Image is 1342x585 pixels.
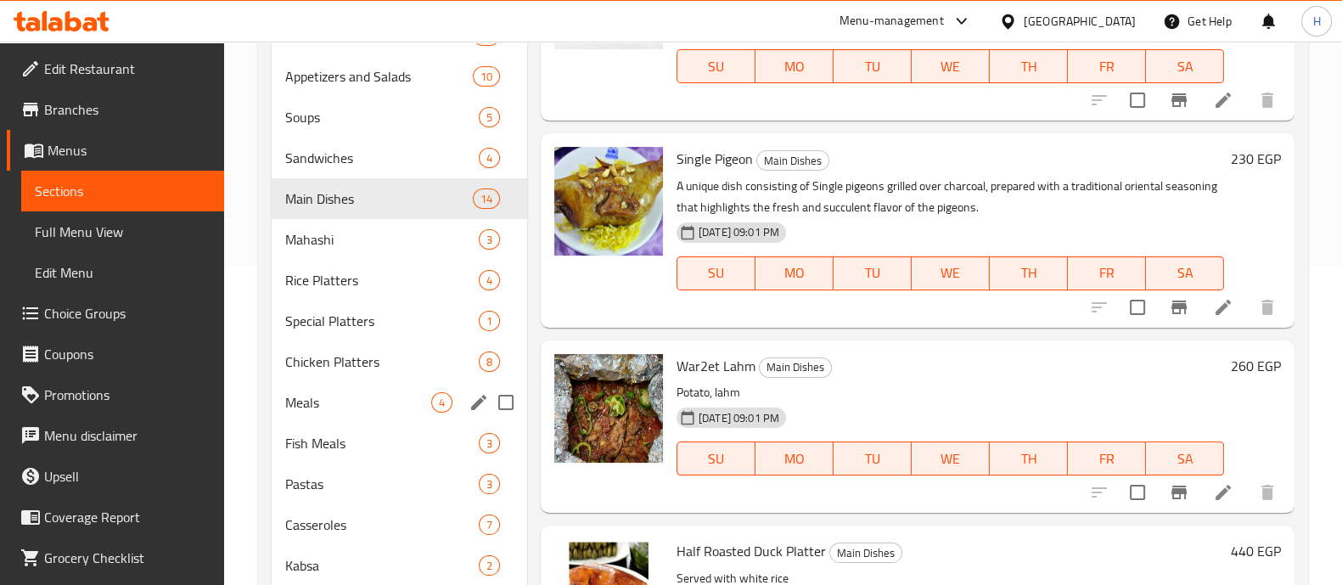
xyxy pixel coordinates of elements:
[990,442,1068,475] button: TH
[1120,290,1155,325] span: Select to update
[7,497,224,537] a: Coverage Report
[997,261,1061,285] span: TH
[480,110,499,126] span: 5
[285,352,479,372] span: Chicken Platters
[1153,261,1217,285] span: SA
[757,151,828,171] span: Main Dishes
[762,54,827,79] span: MO
[1153,54,1217,79] span: SA
[272,56,527,97] div: Appetizers and Salads10
[840,54,905,79] span: TU
[272,260,527,301] div: Rice Platters4
[756,150,829,171] div: Main Dishes
[479,229,500,250] div: items
[1146,49,1224,83] button: SA
[285,433,479,453] span: Fish Meals
[285,270,479,290] span: Rice Platters
[44,303,211,323] span: Choice Groups
[44,344,211,364] span: Coupons
[1075,447,1139,471] span: FR
[1153,447,1217,471] span: SA
[285,107,479,127] span: Soups
[44,507,211,527] span: Coverage Report
[272,382,527,423] div: Meals4edit
[1231,147,1281,171] h6: 230 EGP
[684,54,749,79] span: SU
[1120,475,1155,510] span: Select to update
[1159,80,1199,121] button: Branch-specific-item
[1159,287,1199,328] button: Branch-specific-item
[272,219,527,260] div: Mahashi3
[48,140,211,160] span: Menus
[474,69,499,85] span: 10
[7,374,224,415] a: Promotions
[272,504,527,545] div: Casseroles7
[432,395,452,411] span: 4
[997,54,1061,79] span: TH
[1068,49,1146,83] button: FR
[285,188,473,209] span: Main Dishes
[474,191,499,207] span: 14
[677,382,1224,403] p: Potato, lahm
[755,256,834,290] button: MO
[990,49,1068,83] button: TH
[480,476,499,492] span: 3
[840,447,905,471] span: TU
[684,261,749,285] span: SU
[1146,442,1224,475] button: SA
[692,410,786,426] span: [DATE] 09:01 PM
[44,59,211,79] span: Edit Restaurant
[829,543,902,563] div: Main Dishes
[1213,297,1233,318] a: Edit menu item
[272,97,527,138] div: Soups5
[285,474,479,494] span: Pastas
[1075,261,1139,285] span: FR
[7,89,224,130] a: Branches
[479,270,500,290] div: items
[1213,90,1233,110] a: Edit menu item
[285,229,479,250] div: Mahashi
[479,148,500,168] div: items
[272,423,527,464] div: Fish Meals3
[480,354,499,370] span: 8
[44,425,211,446] span: Menu disclaimer
[285,392,431,413] span: Meals
[480,232,499,248] span: 3
[44,99,211,120] span: Branches
[44,548,211,568] span: Grocery Checklist
[677,353,755,379] span: War2et Lahm
[7,130,224,171] a: Menus
[285,148,479,168] span: Sandwiches
[997,447,1061,471] span: TH
[44,385,211,405] span: Promotions
[479,433,500,453] div: items
[554,354,663,463] img: War2et Lahm
[677,146,753,172] span: Single Pigeon
[912,256,990,290] button: WE
[912,442,990,475] button: WE
[918,447,983,471] span: WE
[677,538,826,564] span: Half Roasted Duck Platter
[554,147,663,256] img: Single Pigeon
[834,256,912,290] button: TU
[480,313,499,329] span: 1
[7,293,224,334] a: Choice Groups
[272,301,527,341] div: Special Platters1
[1231,539,1281,563] h6: 440 EGP
[7,537,224,578] a: Grocery Checklist
[692,224,786,240] span: [DATE] 09:01 PM
[285,311,479,331] span: Special Platters
[834,49,912,83] button: TU
[918,54,983,79] span: WE
[35,181,211,201] span: Sections
[918,261,983,285] span: WE
[285,66,473,87] span: Appetizers and Salads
